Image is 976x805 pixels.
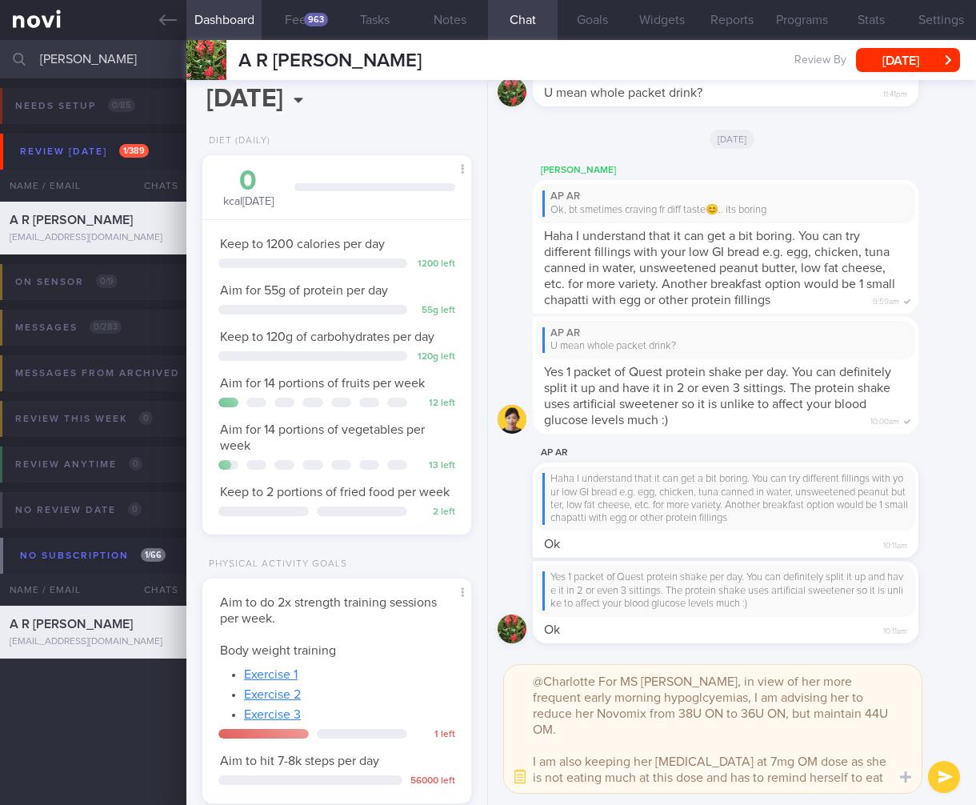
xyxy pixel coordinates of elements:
span: Yes 1 packet of Quest protein shake per day. You can definitely split it up and have it in 2 or e... [544,366,891,427]
span: Haha I understand that it can get a bit boring. You can try different fillings with your low GI b... [544,230,895,306]
div: Chats [122,574,186,606]
span: Keep to 1200 calories per day [220,238,385,250]
span: 1 / 66 [141,548,166,562]
span: 0 / 85 [108,98,135,112]
div: No subscription [16,545,170,567]
span: Ok [544,623,560,636]
div: Needs setup [11,95,139,117]
span: Aim for 55g of protein per day [220,284,388,297]
div: Haha I understand that it can get a bit boring. You can try different fillings with your low GI b... [542,473,909,525]
div: kcal [DATE] [218,167,278,210]
span: Body weight training [220,644,336,657]
span: Aim for 14 portions of vegetables per week [220,423,425,452]
span: A R [PERSON_NAME] [10,214,133,226]
a: Exercise 2 [244,688,301,701]
span: 1 / 389 [119,144,149,158]
div: 963 [304,13,328,26]
div: On sensor [11,271,122,293]
span: A R [PERSON_NAME] [238,51,422,70]
div: [EMAIL_ADDRESS][DOMAIN_NAME] [10,636,177,648]
div: Messages from Archived [11,362,218,384]
span: Keep to 120g of carbohydrates per day [220,330,434,343]
span: 10:11am [883,536,907,551]
span: 11:41pm [883,85,907,100]
span: 10:11am [883,622,907,637]
div: 2 left [415,507,455,519]
span: 0 [129,457,142,471]
div: [EMAIL_ADDRESS][DOMAIN_NAME] [10,232,177,244]
div: 0 [218,167,278,195]
div: Physical Activity Goals [202,559,347,571]
span: 10:00am [870,412,899,427]
div: 12 left [415,398,455,410]
div: [PERSON_NAME] [533,161,966,180]
div: Review anytime [11,454,146,475]
div: Ok, bt smetimes craving fr diff taste😊.. its boring [542,204,909,217]
div: Messages [11,317,126,338]
span: 0 / 283 [90,320,122,334]
span: Ok [544,538,560,551]
span: [DATE] [710,130,755,149]
a: Exercise 1 [244,668,298,681]
div: AP AR [542,327,909,340]
div: No review date [11,499,146,521]
div: 1 left [415,729,455,741]
div: AP AR [533,443,966,463]
div: AP AR [542,190,909,203]
span: A R [PERSON_NAME] [10,618,133,631]
span: 9:59am [873,292,899,307]
div: 1200 left [415,258,455,270]
div: Review [DATE] [16,141,153,162]
span: U mean whole packet drink? [544,86,702,99]
div: U mean whole packet drink? [542,340,909,353]
div: Chats [122,170,186,202]
div: Yes 1 packet of Quest protein shake per day. You can definitely split it up and have it in 2 or e... [542,571,909,611]
span: 0 [139,411,153,425]
span: Review By [794,54,846,68]
span: 0 / 9 [96,274,118,288]
div: 120 g left [415,351,455,363]
span: Aim to do 2x strength training sessions per week. [220,596,437,625]
div: 56000 left [410,775,455,787]
span: 0 [128,503,142,516]
button: [DATE] [856,48,960,72]
div: Review this week [11,408,157,430]
span: Keep to 2 portions of fried food per week [220,486,450,499]
div: 55 g left [415,305,455,317]
div: 13 left [415,460,455,472]
span: Aim for 14 portions of fruits per week [220,377,425,390]
span: Aim to hit 7-8k steps per day [220,755,379,767]
div: Diet (Daily) [202,135,270,147]
a: Exercise 3 [244,708,301,721]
